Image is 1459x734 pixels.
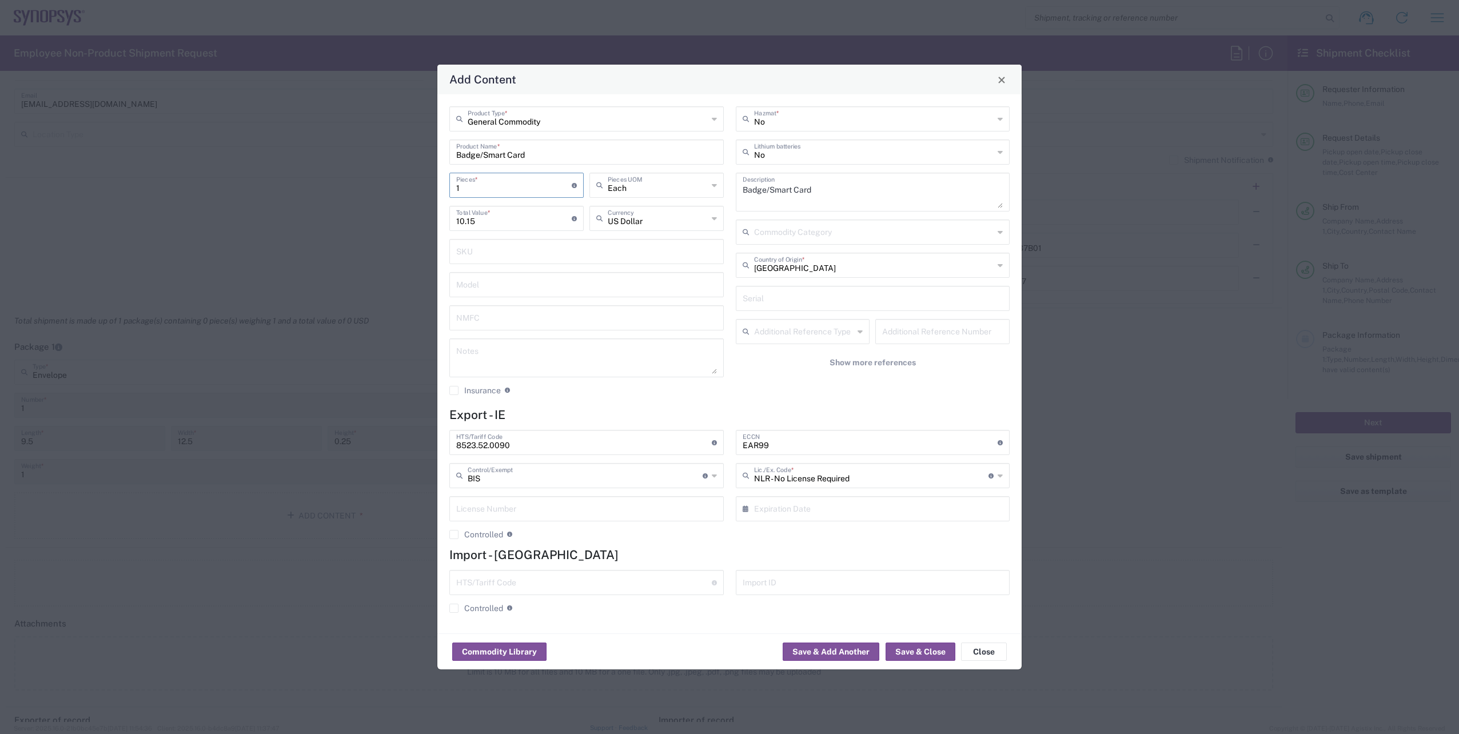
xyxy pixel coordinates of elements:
[783,643,879,661] button: Save & Add Another
[452,643,547,661] button: Commodity Library
[961,643,1007,661] button: Close
[449,530,503,539] label: Controlled
[994,71,1010,87] button: Close
[449,386,501,395] label: Insurance
[449,548,1010,562] h4: Import - [GEOGRAPHIC_DATA]
[830,357,916,368] span: Show more references
[886,643,955,661] button: Save & Close
[449,408,1010,422] h4: Export - IE
[449,604,503,613] label: Controlled
[449,71,516,87] h4: Add Content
